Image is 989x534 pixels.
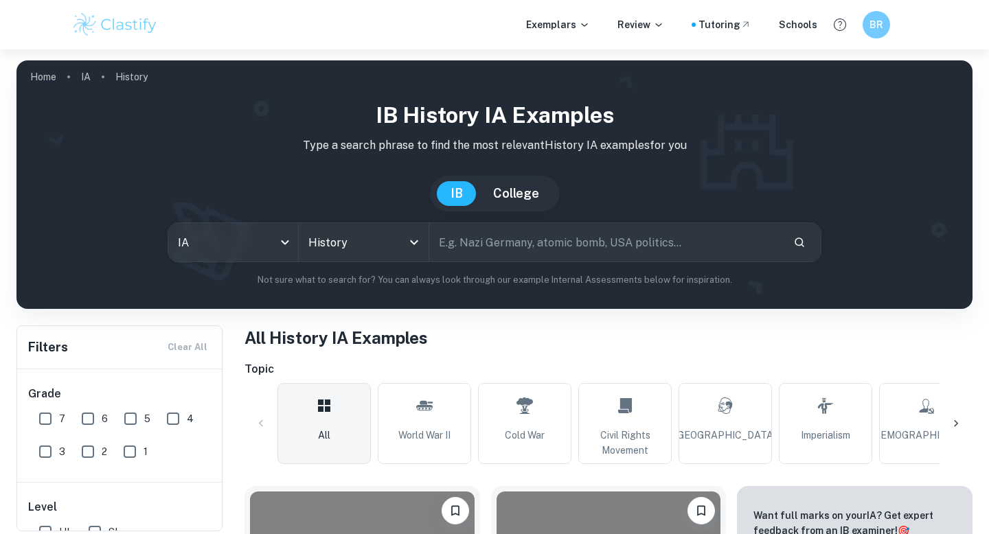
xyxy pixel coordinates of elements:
h6: BR [869,17,885,32]
span: 4 [187,411,194,426]
h1: All History IA Examples [245,325,973,350]
p: History [115,69,148,84]
span: 7 [59,411,65,426]
button: College [479,181,553,206]
span: 1 [144,444,148,459]
a: Home [30,67,56,86]
h6: Topic [245,361,973,378]
p: Review [617,17,664,32]
span: [DEMOGRAPHIC_DATA] [871,428,981,443]
span: Civil Rights Movement [584,428,666,458]
p: Type a search phrase to find the most relevant History IA examples for you [27,137,962,154]
a: Schools [779,17,817,32]
a: IA [81,67,91,86]
h1: IB History IA examples [27,99,962,132]
button: Bookmark [687,497,715,524]
div: IA [168,223,298,262]
a: Tutoring [698,17,751,32]
button: Help and Feedback [828,13,852,36]
button: Open [405,233,424,252]
p: Not sure what to search for? You can always look through our example Internal Assessments below f... [27,273,962,287]
h6: Level [28,499,212,515]
span: 6 [102,411,108,426]
img: Clastify logo [71,11,159,38]
img: profile cover [16,60,973,309]
button: IB [437,181,477,206]
span: 5 [144,411,150,426]
span: Imperialism [801,428,850,443]
span: [GEOGRAPHIC_DATA] [674,428,776,443]
p: Exemplars [526,17,590,32]
h6: Grade [28,386,212,402]
button: BR [863,11,890,38]
button: Search [788,231,811,254]
input: E.g. Nazi Germany, atomic bomb, USA politics... [429,223,782,262]
span: Cold War [505,428,545,443]
span: All [318,428,330,443]
h6: Filters [28,338,68,357]
span: 3 [59,444,65,459]
button: Bookmark [442,497,469,524]
span: World War II [398,428,451,443]
span: 2 [102,444,107,459]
